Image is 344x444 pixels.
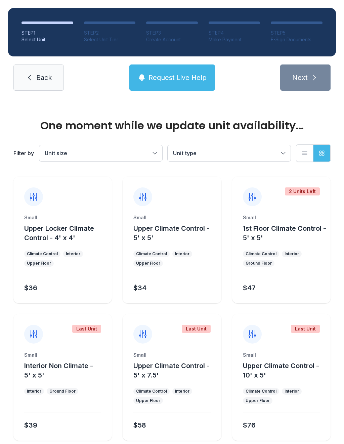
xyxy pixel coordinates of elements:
[243,224,328,242] button: 1st Floor Climate Control - 5' x 5'
[13,120,331,131] div: One moment while we update unit availability...
[36,73,52,82] span: Back
[243,224,326,242] span: 1st Floor Climate Control - 5' x 5'
[133,420,146,430] div: $58
[146,36,198,43] div: Create Account
[21,36,73,43] div: Select Unit
[24,352,101,358] div: Small
[49,389,76,394] div: Ground Floor
[246,398,270,403] div: Upper Floor
[133,362,210,379] span: Upper Climate Control - 5' x 7.5'
[39,145,162,161] button: Unit size
[243,362,319,379] span: Upper Climate Control - 10' x 5'
[285,187,320,195] div: 2 Units Left
[243,214,320,221] div: Small
[246,251,276,257] div: Climate Control
[292,73,308,82] span: Next
[27,251,58,257] div: Climate Control
[133,352,210,358] div: Small
[133,224,218,242] button: Upper Climate Control - 5' x 5'
[182,325,211,333] div: Last Unit
[209,36,260,43] div: Make Payment
[45,150,67,157] span: Unit size
[24,361,109,380] button: Interior Non Climate - 5' x 5'
[24,420,37,430] div: $39
[175,251,189,257] div: Interior
[243,283,256,293] div: $47
[27,389,41,394] div: Interior
[84,36,136,43] div: Select Unit Tier
[148,73,207,82] span: Request Live Help
[133,361,218,380] button: Upper Climate Control - 5' x 7.5'
[133,214,210,221] div: Small
[27,261,51,266] div: Upper Floor
[271,36,322,43] div: E-Sign Documents
[271,30,322,36] div: STEP 5
[133,283,146,293] div: $34
[136,389,167,394] div: Climate Control
[13,149,34,157] div: Filter by
[209,30,260,36] div: STEP 4
[24,224,94,242] span: Upper Locker Climate Control - 4' x 4'
[21,30,73,36] div: STEP 1
[173,150,197,157] span: Unit type
[84,30,136,36] div: STEP 2
[133,224,210,242] span: Upper Climate Control - 5' x 5'
[24,214,101,221] div: Small
[24,283,37,293] div: $36
[136,398,160,403] div: Upper Floor
[246,261,272,266] div: Ground Floor
[136,251,167,257] div: Climate Control
[243,352,320,358] div: Small
[136,261,160,266] div: Upper Floor
[285,251,299,257] div: Interior
[243,420,256,430] div: $76
[66,251,80,257] div: Interior
[285,389,299,394] div: Interior
[168,145,291,161] button: Unit type
[72,325,101,333] div: Last Unit
[146,30,198,36] div: STEP 3
[243,361,328,380] button: Upper Climate Control - 10' x 5'
[175,389,189,394] div: Interior
[24,362,93,379] span: Interior Non Climate - 5' x 5'
[246,389,276,394] div: Climate Control
[291,325,320,333] div: Last Unit
[24,224,109,242] button: Upper Locker Climate Control - 4' x 4'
